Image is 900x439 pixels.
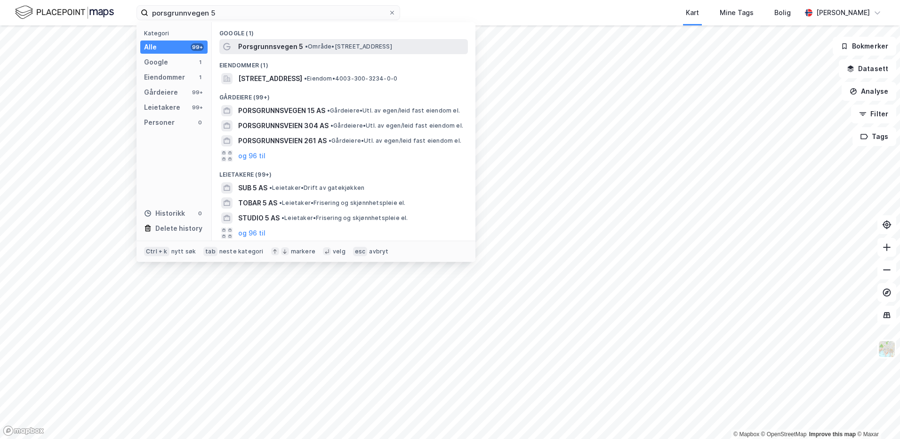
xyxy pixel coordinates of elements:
[369,248,388,255] div: avbryt
[720,7,754,18] div: Mine Tags
[291,248,315,255] div: markere
[144,57,168,68] div: Google
[191,89,204,96] div: 99+
[839,59,896,78] button: Datasett
[191,43,204,51] div: 99+
[238,212,280,224] span: STUDIO 5 AS
[196,73,204,81] div: 1
[144,102,180,113] div: Leietakere
[279,199,282,206] span: •
[333,248,346,255] div: velg
[327,107,330,114] span: •
[191,104,204,111] div: 99+
[212,163,475,180] div: Leietakere (99+)
[238,228,265,239] button: og 96 til
[212,54,475,71] div: Eiendommer (1)
[238,41,303,52] span: Porsgrunnsvegen 5
[816,7,870,18] div: [PERSON_NAME]
[329,137,461,145] span: Gårdeiere • Utl. av egen/leid fast eiendom el.
[212,86,475,103] div: Gårdeiere (99+)
[144,208,185,219] div: Historikk
[281,214,284,221] span: •
[238,105,325,116] span: PORSGRUNNSVEGEN 15 AS
[281,214,408,222] span: Leietaker • Frisering og skjønnhetspleie el.
[238,197,277,209] span: TOBAR 5 AS
[279,199,406,207] span: Leietaker • Frisering og skjønnhetspleie el.
[238,120,329,131] span: PORSGRUNNSVEIEN 304 AS
[196,58,204,66] div: 1
[203,247,217,256] div: tab
[144,87,178,98] div: Gårdeiere
[171,248,196,255] div: nytt søk
[3,425,44,436] a: Mapbox homepage
[330,122,463,130] span: Gårdeiere • Utl. av egen/leid fast eiendom el.
[833,37,896,56] button: Bokmerker
[196,119,204,126] div: 0
[269,184,272,191] span: •
[686,7,699,18] div: Kart
[305,43,392,50] span: Område • [STREET_ADDRESS]
[269,184,364,192] span: Leietaker • Drift av gatekjøkken
[144,117,175,128] div: Personer
[761,431,807,438] a: OpenStreetMap
[774,7,791,18] div: Bolig
[733,431,759,438] a: Mapbox
[238,135,327,146] span: PORSGRUNNSVEIEN 261 AS
[148,6,388,20] input: Søk på adresse, matrikkel, gårdeiere, leietakere eller personer
[853,394,900,439] iframe: Chat Widget
[878,340,896,358] img: Z
[238,73,302,84] span: [STREET_ADDRESS]
[851,105,896,123] button: Filter
[305,43,308,50] span: •
[330,122,333,129] span: •
[842,82,896,101] button: Analyse
[238,150,265,162] button: og 96 til
[144,72,185,83] div: Eiendommer
[155,223,202,234] div: Delete history
[196,210,204,217] div: 0
[144,247,169,256] div: Ctrl + k
[304,75,397,82] span: Eiendom • 4003-300-3234-0-0
[144,41,157,53] div: Alle
[329,137,331,144] span: •
[304,75,307,82] span: •
[809,431,856,438] a: Improve this map
[327,107,460,114] span: Gårdeiere • Utl. av egen/leid fast eiendom el.
[15,4,114,21] img: logo.f888ab2527a4732fd821a326f86c7f29.svg
[852,127,896,146] button: Tags
[238,182,267,194] span: SUB 5 AS
[353,247,368,256] div: esc
[144,30,208,37] div: Kategori
[219,248,264,255] div: neste kategori
[853,394,900,439] div: Kontrollprogram for chat
[212,22,475,39] div: Google (1)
